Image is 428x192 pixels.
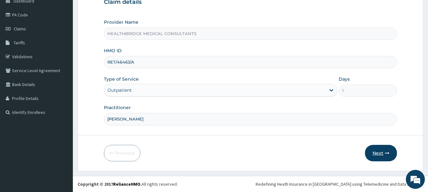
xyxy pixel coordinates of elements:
div: Minimize live chat window [104,3,119,18]
label: Days [339,76,350,82]
span: Claims [14,26,26,32]
textarea: Type your message and hit 'Enter' [3,126,121,148]
input: Enter Name [104,113,397,125]
label: Type of Service [104,76,139,82]
span: Tariffs [14,40,25,46]
button: Previous [104,145,140,161]
label: Provider Name [104,19,138,25]
label: HMO ID [104,47,122,54]
strong: Copyright © 2017 . [78,181,142,187]
div: Chat with us now [33,35,106,44]
label: Practitioner [104,104,131,111]
div: Redefining Heath Insurance in [GEOGRAPHIC_DATA] using Telemedicine and Data Science! [256,181,423,187]
a: RelianceHMO [113,181,140,187]
input: Enter HMO ID [104,56,397,68]
footer: All rights reserved. [73,176,428,192]
button: Next [365,145,397,161]
img: d_794563401_company_1708531726252_794563401 [12,32,26,47]
div: Outpatient [107,87,132,93]
span: We're online! [37,56,87,120]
